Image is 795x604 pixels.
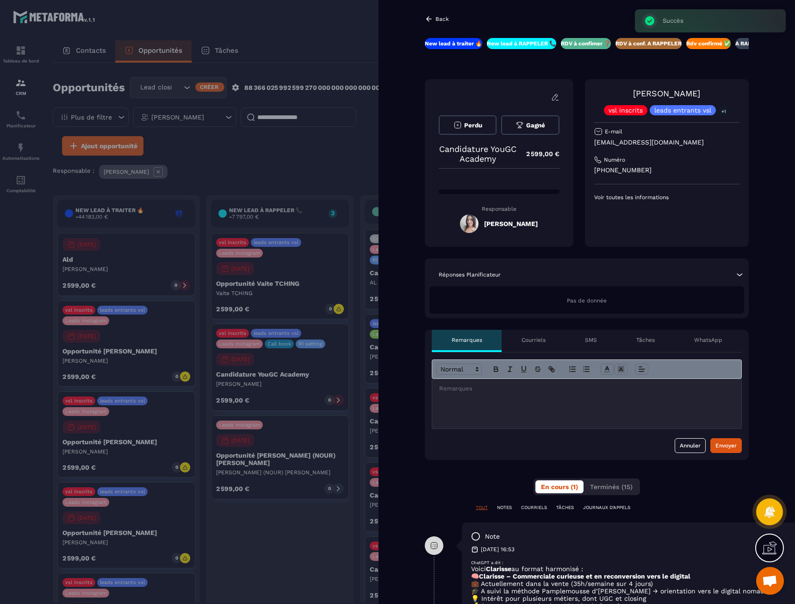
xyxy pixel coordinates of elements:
p: Voir toutes les informations [594,194,739,201]
p: Courriels [522,336,546,344]
p: Numéro [604,156,625,164]
span: Terminés (15) [590,483,633,491]
p: note [485,532,500,541]
p: leads entrants vsl [654,107,711,113]
button: Gagné [501,115,559,135]
p: Responsable [439,206,559,212]
span: Gagné [526,122,545,129]
button: Annuler [675,438,706,453]
p: +1 [718,107,729,116]
strong: Clarisse [486,565,511,573]
p: Réponses Planificateur [439,271,501,278]
span: Perdu [464,122,482,129]
p: JOURNAUX D'APPELS [583,504,630,511]
h5: [PERSON_NAME] [484,220,538,227]
p: E-mail [605,128,622,135]
strong: Clarisse – Commerciale curieuse et en reconversion vers le digital [479,573,690,580]
p: Candidature YouGC Academy [439,144,517,164]
a: [PERSON_NAME] [633,88,700,98]
p: TÂCHES [556,504,574,511]
span: Pas de donnée [567,297,607,304]
p: [DATE] 16:53 [481,546,515,553]
span: En cours (1) [541,483,578,491]
p: vsl inscrits [609,107,643,113]
button: En cours (1) [535,480,584,493]
button: Perdu [439,115,497,135]
div: Envoyer [715,441,737,450]
p: 2 599,00 € [517,145,559,163]
p: COURRIELS [521,504,547,511]
button: Envoyer [710,438,742,453]
p: SMS [585,336,597,344]
a: Ouvrir le chat [756,567,784,595]
p: [PHONE_NUMBER] [594,166,739,175]
p: [EMAIL_ADDRESS][DOMAIN_NAME] [594,138,739,147]
button: Terminés (15) [584,480,638,493]
p: WhatsApp [694,336,722,344]
p: Remarques [452,336,482,344]
p: TOUT [476,504,488,511]
p: NOTES [497,504,512,511]
p: Tâches [636,336,655,344]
